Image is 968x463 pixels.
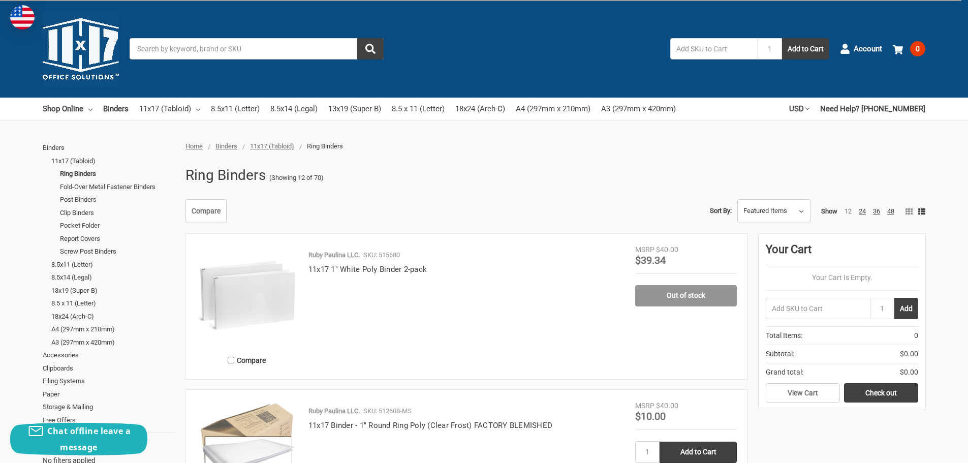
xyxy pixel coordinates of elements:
[455,98,505,120] a: 18x24 (Arch-C)
[766,349,794,359] span: Subtotal:
[894,298,918,319] button: Add
[228,357,234,363] input: Compare
[10,5,35,29] img: duty and tax information for United States
[60,180,174,194] a: Fold-Over Metal Fastener Binders
[60,219,174,232] a: Pocket Folder
[910,41,925,56] span: 0
[250,142,294,150] a: 11x17 (Tabloid)
[51,323,174,336] a: A4 (297mm x 210mm)
[215,142,237,150] a: Binders
[185,142,203,150] a: Home
[308,250,360,260] p: Ruby Paulina LLC.
[900,367,918,378] span: $0.00
[51,155,174,168] a: 11x17 (Tabloid)
[670,38,758,59] input: Add SKU to Cart
[854,43,882,55] span: Account
[196,244,298,346] img: 11x17 1" White Poly Binder 2-pack
[766,241,918,265] div: Your Cart
[308,421,552,430] a: 11x17 Binder - 1" Round Ring Poly (Clear Frost) FACTORY BLEMISHED
[766,383,840,403] a: View Cart
[766,330,802,341] span: Total Items:
[43,400,174,414] a: Storage & Mailing
[635,410,666,422] span: $10.00
[900,349,918,359] span: $0.00
[308,406,360,416] p: Ruby Paulina LLC.
[60,245,174,258] a: Screw Post Binders
[820,98,925,120] a: Need Help? [PHONE_NUMBER]
[47,425,131,453] span: Chat offline leave a message
[766,272,918,283] p: Your Cart Is Empty.
[782,38,829,59] button: Add to Cart
[601,98,676,120] a: A3 (297mm x 420mm)
[60,167,174,180] a: Ring Binders
[710,203,732,219] label: Sort By:
[51,297,174,310] a: 8.5 x 11 (Letter)
[51,271,174,284] a: 8.5x14 (Legal)
[635,400,654,411] div: MSRP
[196,352,298,368] label: Compare
[516,98,590,120] a: A4 (297mm x 210mm)
[60,206,174,220] a: Clip Binders
[103,98,129,120] a: Binders
[789,98,809,120] a: USD
[43,141,174,155] a: Binders
[139,98,200,120] a: 11x17 (Tabloid)
[873,207,880,215] a: 36
[43,11,119,87] img: 11x17.com
[185,199,227,224] a: Compare
[893,36,925,62] a: 0
[635,244,654,255] div: MSRP
[185,162,266,189] h1: Ring Binders
[392,98,445,120] a: 8.5 x 11 (Letter)
[43,375,174,388] a: Filing Systems
[43,98,92,120] a: Shop Online
[308,265,427,274] a: 11x17 1" White Poly Binder 2-pack
[635,254,666,266] span: $39.34
[269,173,324,183] span: (Showing 12 of 70)
[887,207,894,215] a: 48
[51,310,174,323] a: 18x24 (Arch-C)
[51,336,174,349] a: A3 (297mm x 420mm)
[656,245,678,254] span: $40.00
[844,383,918,403] a: Check out
[363,406,412,416] p: SKU: 512608-MS
[211,98,260,120] a: 8.5x11 (Letter)
[43,388,174,401] a: Paper
[270,98,318,120] a: 8.5x14 (Legal)
[859,207,866,215] a: 24
[840,36,882,62] a: Account
[51,284,174,297] a: 13x19 (Super-B)
[845,207,852,215] a: 12
[363,250,400,260] p: SKU: 515680
[60,232,174,245] a: Report Covers
[60,193,174,206] a: Post Binders
[914,330,918,341] span: 0
[766,298,870,319] input: Add SKU to Cart
[43,362,174,375] a: Clipboards
[130,38,384,59] input: Search by keyword, brand or SKU
[10,423,147,455] button: Chat offline leave a message
[43,349,174,362] a: Accessories
[821,207,837,215] span: Show
[43,414,174,427] a: Free Offers
[656,402,678,410] span: $40.00
[307,142,343,150] span: Ring Binders
[635,285,737,306] a: Out of stock
[660,442,737,463] input: Add to Cart
[766,367,803,378] span: Grand total:
[328,98,381,120] a: 13x19 (Super-B)
[51,258,174,271] a: 8.5x11 (Letter)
